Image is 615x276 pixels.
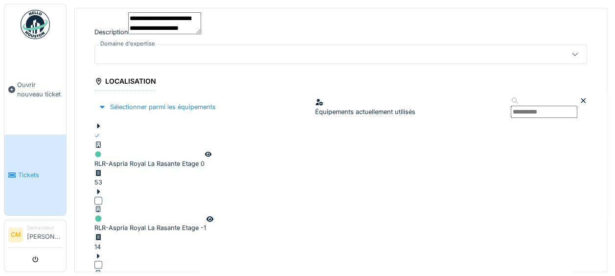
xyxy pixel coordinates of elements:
[21,10,50,39] img: Badge_color-CXgf-gQk.svg
[94,74,156,91] div: Localisation
[8,228,23,242] li: CM
[94,205,206,233] div: RLR-Aspria Royal La Rasante Etage -1
[98,40,157,48] label: Domaine d'expertise
[4,45,66,135] a: Ouvrir nouveau ticket
[94,242,106,252] div: 14
[4,135,66,215] a: Tickets
[94,140,205,169] div: RLR-Aspria Royal La Rasante Etage 0
[17,80,62,99] span: Ouvrir nouveau ticket
[18,170,62,180] span: Tickets
[27,224,62,245] li: [PERSON_NAME]
[315,97,415,116] div: Équipements actuellement utilisés
[94,100,220,114] div: Sélectionner parmi les équipements
[27,224,62,231] div: Demandeur
[94,27,128,37] label: Description
[94,178,106,187] div: 53
[8,224,62,248] a: CM Demandeur[PERSON_NAME]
